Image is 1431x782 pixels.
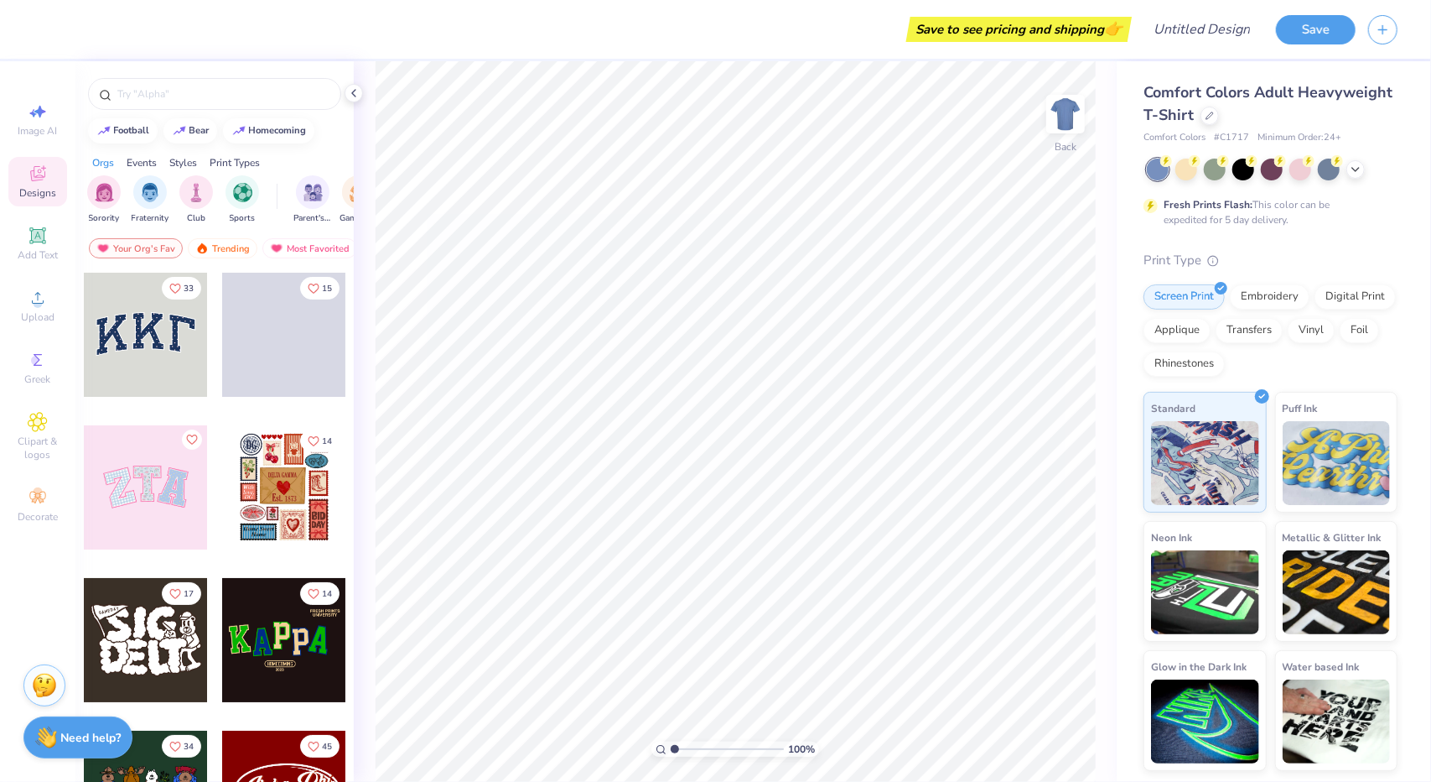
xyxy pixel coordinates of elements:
button: Like [300,735,340,758]
div: filter for Sports [226,175,259,225]
div: Save to see pricing and shipping [910,17,1128,42]
img: Parent's Weekend Image [303,183,323,202]
button: filter button [226,175,259,225]
span: # C1717 [1214,131,1249,145]
span: Designs [19,186,56,200]
div: bear [189,126,210,135]
img: trend_line.gif [232,126,246,136]
div: football [114,126,150,135]
span: Upload [21,310,54,324]
div: filter for Parent's Weekend [293,175,332,225]
button: filter button [340,175,378,225]
div: Print Types [210,155,260,170]
div: homecoming [249,126,307,135]
button: homecoming [223,118,314,143]
button: Like [162,277,201,300]
span: 14 [322,437,332,446]
img: Fraternity Image [141,183,159,202]
div: Embroidery [1230,284,1309,310]
span: Image AI [18,124,58,138]
img: most_fav.gif [270,242,283,254]
span: Puff Ink [1283,399,1318,417]
span: Sports [230,212,256,225]
span: 17 [184,590,194,598]
div: filter for Club [179,175,213,225]
div: Screen Print [1143,284,1225,310]
div: Trending [188,238,257,258]
input: Try "Alpha" [116,86,330,102]
img: Metallic & Glitter Ink [1283,550,1391,634]
span: 100 % [788,742,815,757]
span: Water based Ink [1283,658,1360,675]
button: Like [182,430,202,450]
button: Like [300,430,340,452]
button: bear [163,118,217,143]
span: 👉 [1104,18,1123,39]
span: 45 [322,743,332,751]
div: filter for Fraternity [132,175,169,225]
div: Orgs [92,155,114,170]
span: 15 [322,284,332,293]
div: Your Org's Fav [89,238,183,258]
span: Club [187,212,205,225]
button: Save [1276,15,1356,44]
span: 14 [322,590,332,598]
div: filter for Sorority [87,175,121,225]
img: trend_line.gif [97,126,111,136]
div: filter for Game Day [340,175,378,225]
span: Comfort Colors Adult Heavyweight T-Shirt [1143,82,1392,125]
span: Metallic & Glitter Ink [1283,529,1382,546]
span: Comfort Colors [1143,131,1205,145]
span: Greek [25,373,51,386]
img: most_fav.gif [96,242,110,254]
span: Glow in the Dark Ink [1151,658,1247,675]
button: filter button [179,175,213,225]
strong: Need help? [61,730,122,746]
span: Fraternity [132,212,169,225]
span: Minimum Order: 24 + [1257,131,1341,145]
div: Styles [169,155,197,170]
img: Glow in the Dark Ink [1151,680,1259,764]
div: Most Favorited [262,238,357,258]
span: Add Text [18,248,58,262]
strong: Fresh Prints Flash: [1164,198,1252,211]
button: Like [300,277,340,300]
button: filter button [132,175,169,225]
div: Events [127,155,157,170]
button: filter button [87,175,121,225]
div: Print Type [1143,251,1397,270]
img: Game Day Image [350,183,369,202]
div: Digital Print [1314,284,1396,310]
span: Decorate [18,510,58,524]
button: Like [162,582,201,605]
span: Parent's Weekend [293,212,332,225]
div: Transfers [1216,318,1283,343]
span: Sorority [89,212,120,225]
span: Clipart & logos [8,435,67,461]
div: Vinyl [1288,318,1335,343]
span: Neon Ink [1151,529,1192,546]
span: Game Day [340,212,378,225]
img: trend_line.gif [173,126,186,136]
img: trending.gif [195,242,209,254]
img: Puff Ink [1283,421,1391,505]
img: Sports Image [233,183,252,202]
span: 33 [184,284,194,293]
span: 34 [184,743,194,751]
div: This color can be expedited for 5 day delivery. [1164,197,1370,227]
div: Rhinestones [1143,352,1225,377]
button: Like [300,582,340,605]
img: Back [1049,97,1082,131]
button: Like [162,735,201,758]
span: Standard [1151,399,1195,417]
div: Back [1055,139,1076,154]
img: Neon Ink [1151,550,1259,634]
img: Sorority Image [95,183,114,202]
div: Applique [1143,318,1211,343]
img: Club Image [187,183,205,202]
button: filter button [293,175,332,225]
img: Standard [1151,421,1259,505]
button: football [88,118,158,143]
input: Untitled Design [1140,13,1263,46]
div: Foil [1340,318,1379,343]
